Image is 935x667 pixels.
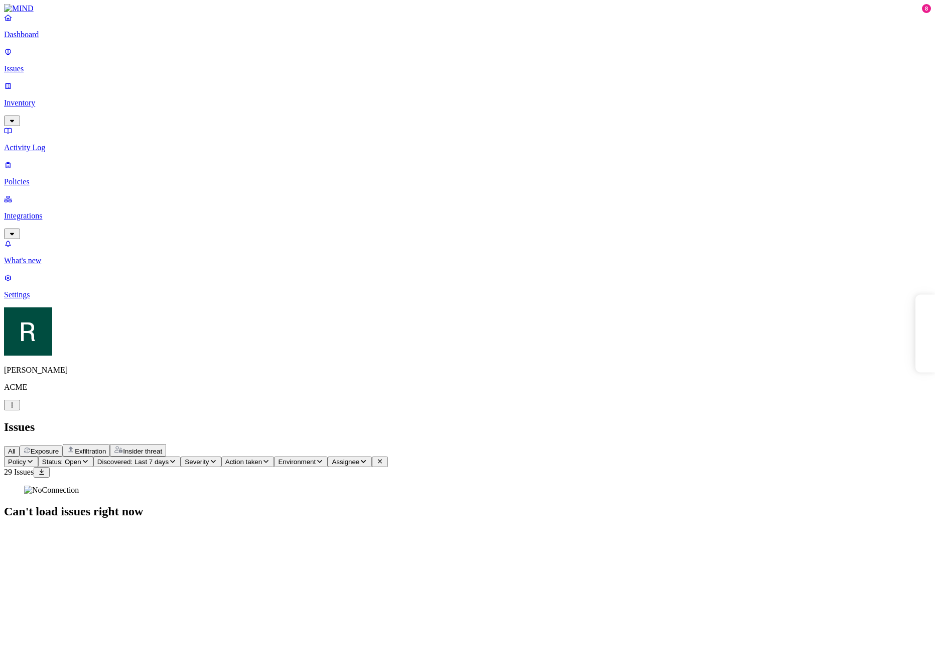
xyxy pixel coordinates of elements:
a: Inventory [4,81,931,125]
span: Environment [278,458,316,466]
span: Action taken [225,458,262,466]
span: Exfiltration [75,448,106,455]
p: Policies [4,177,931,186]
p: Integrations [4,211,931,220]
span: Severity [185,458,209,466]
a: Issues [4,47,931,73]
a: Settings [4,273,931,299]
p: Dashboard [4,30,931,39]
p: Issues [4,64,931,73]
p: Settings [4,290,931,299]
p: Activity Log [4,143,931,152]
p: ACME [4,383,931,392]
a: Integrations [4,194,931,238]
span: Assignee [332,458,359,466]
span: All [8,448,16,455]
span: Discovered: Last 7 days [97,458,169,466]
div: 8 [922,4,931,13]
span: Policy [8,458,26,466]
a: MIND [4,4,931,13]
img: Ron Rabinovich [4,307,52,356]
span: Insider threat [123,448,162,455]
span: Status: Open [42,458,81,466]
span: Exposure [31,448,59,455]
img: NoConnection [24,486,79,495]
a: Activity Log [4,126,931,152]
p: Inventory [4,98,931,107]
span: 29 Issues [4,468,34,476]
p: What's new [4,256,931,265]
a: Policies [4,160,931,186]
h1: Can't load issues right now [4,505,931,518]
a: What's new [4,239,931,265]
h2: Issues [4,420,931,434]
p: [PERSON_NAME] [4,366,931,375]
a: Dashboard [4,13,931,39]
img: MIND [4,4,34,13]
